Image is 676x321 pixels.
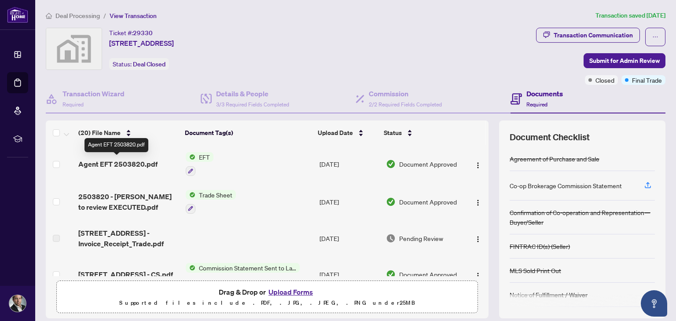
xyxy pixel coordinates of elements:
span: Final Trade [632,75,662,85]
span: 3/3 Required Fields Completed [216,101,289,108]
img: svg%3e [46,28,102,69]
td: [DATE] [316,221,382,256]
span: Document Approved [399,159,457,169]
span: Agent EFT 2503820.pdf [78,159,158,169]
img: Document Status [386,233,396,243]
button: Transaction Communication [536,28,640,43]
button: Status IconCommission Statement Sent to Lawyer [186,263,300,287]
img: Document Status [386,159,396,169]
button: Logo [471,157,485,171]
span: Document Approved [399,270,457,279]
div: MLS Sold Print Out [510,266,561,275]
span: 2/2 Required Fields Completed [369,101,442,108]
span: View Transaction [110,12,157,20]
button: Status IconEFT [186,152,213,176]
div: Ticket #: [109,28,153,38]
span: Document Checklist [510,131,590,143]
span: Required [62,101,84,108]
td: [DATE] [316,183,382,221]
span: Commission Statement Sent to Lawyer [195,263,300,273]
div: Agent EFT 2503820.pdf [84,138,148,152]
div: FINTRAC ID(s) (Seller) [510,241,570,251]
span: Closed [595,75,614,85]
th: Upload Date [314,120,380,145]
img: logo [7,7,28,23]
img: Logo [474,199,481,206]
span: Trade Sheet [195,190,236,200]
span: 29330 [133,29,153,37]
td: [DATE] [316,145,382,183]
button: Logo [471,231,485,245]
div: Agreement of Purchase and Sale [510,154,599,164]
button: Upload Forms [266,286,316,298]
div: Notice of Fulfillment / Waiver [510,290,588,299]
img: Document Status [386,270,396,279]
span: Status [384,128,402,138]
span: EFT [195,152,213,162]
span: [STREET_ADDRESS] - Invoice_Receipt_Trade.pdf [78,228,178,249]
p: Supported files include .PDF, .JPG, .JPEG, .PNG under 25 MB [62,298,472,308]
span: Required [526,101,547,108]
span: 2503820 - [PERSON_NAME] to review EXECUTED.pdf [78,191,178,212]
span: Document Approved [399,197,457,207]
span: Submit for Admin Review [589,54,660,68]
th: Status [380,120,463,145]
td: [DATE] [316,256,382,294]
img: Status Icon [186,190,195,200]
button: Logo [471,195,485,209]
span: Drag & Drop orUpload FormsSupported files include .PDF, .JPG, .JPEG, .PNG under25MB [57,281,478,314]
span: home [46,13,52,19]
span: (20) File Name [78,128,121,138]
button: Submit for Admin Review [584,53,665,68]
h4: Details & People [216,88,289,99]
span: [STREET_ADDRESS] [109,38,174,48]
img: Logo [474,162,481,169]
h4: Transaction Wizard [62,88,125,99]
img: Logo [474,236,481,243]
span: ellipsis [652,34,658,40]
article: Transaction saved [DATE] [595,11,665,21]
div: Transaction Communication [554,28,633,42]
img: Status Icon [186,263,195,273]
button: Open asap [641,290,667,317]
img: Document Status [386,197,396,207]
div: Status: [109,58,169,70]
h4: Documents [526,88,563,99]
h4: Commission [369,88,442,99]
span: Drag & Drop or [219,286,316,298]
span: [STREET_ADDRESS] - CS.pdf [78,269,173,280]
button: Logo [471,267,485,281]
div: Confirmation of Co-operation and Representation—Buyer/Seller [510,208,655,227]
button: Status IconTrade Sheet [186,190,236,214]
li: / [103,11,106,21]
div: Co-op Brokerage Commission Statement [510,181,622,190]
span: Pending Review [399,233,443,243]
img: Profile Icon [9,295,26,312]
span: Upload Date [318,128,353,138]
th: (20) File Name [75,120,181,145]
span: Deal Processing [55,12,100,20]
img: Status Icon [186,152,195,162]
img: Logo [474,272,481,279]
span: Deal Closed [133,60,165,68]
th: Document Tag(s) [181,120,315,145]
